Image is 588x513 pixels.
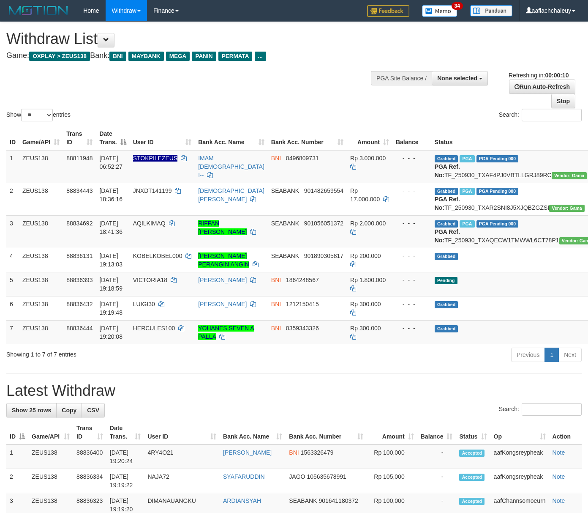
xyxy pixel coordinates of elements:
[371,71,432,85] div: PGA Site Balance /
[304,187,343,194] span: Copy 901482659554 to clipboard
[549,420,582,444] th: Action
[350,301,381,307] span: Rp 300.000
[522,403,582,416] input: Search:
[133,277,167,283] span: VICTORIA18
[220,420,286,444] th: Bank Acc. Name: activate to sort column ascending
[6,469,28,493] td: 2
[99,155,122,170] span: [DATE] 06:52:27
[511,348,545,362] a: Previous
[396,187,428,195] div: - - -
[367,420,417,444] th: Amount: activate to sort column ascending
[133,220,166,227] span: AQILKIMAQ
[490,469,549,493] td: aafKongsreypheak
[499,109,582,121] label: Search:
[130,126,195,150] th: User ID: activate to sort column ascending
[435,163,460,178] b: PGA Ref. No:
[271,325,281,332] span: BNI
[396,276,428,284] div: - - -
[286,325,319,332] span: Copy 0359343326 to clipboard
[82,403,105,417] a: CSV
[459,474,485,481] span: Accepted
[544,348,559,362] a: 1
[417,444,456,469] td: -
[509,72,569,79] span: Refreshing in:
[307,473,346,480] span: Copy 105635678991 to clipboard
[166,52,190,61] span: MEGA
[396,252,428,260] div: - - -
[553,473,565,480] a: Note
[367,444,417,469] td: Rp 100,000
[435,253,458,260] span: Grabbed
[66,277,93,283] span: 88836393
[6,347,239,359] div: Showing 1 to 7 of 7 entries
[6,52,384,60] h4: Game: Bank:
[109,52,126,61] span: BNI
[422,5,457,17] img: Button%20Memo.svg
[301,449,334,456] span: Copy 1563326479 to clipboard
[28,444,73,469] td: ZEUS138
[6,30,384,47] h1: Withdraw List
[476,220,519,228] span: PGA Pending
[6,382,582,399] h1: Latest Withdraw
[432,71,488,85] button: None selected
[289,497,317,504] span: SEABANK
[435,325,458,332] span: Grabbed
[347,126,392,150] th: Amount: activate to sort column ascending
[198,277,247,283] a: [PERSON_NAME]
[19,215,63,248] td: ZEUS138
[476,155,519,162] span: PGA Pending
[271,301,281,307] span: BNI
[144,469,220,493] td: NAJA72
[558,348,582,362] a: Next
[460,188,474,195] span: Marked by aafsolysreylen
[456,420,490,444] th: Status: activate to sort column ascending
[99,187,122,203] span: [DATE] 18:36:16
[435,301,458,308] span: Grabbed
[66,252,93,259] span: 88836131
[66,301,93,307] span: 88836432
[460,220,474,228] span: Marked by aafsolysreylen
[551,94,575,108] a: Stop
[435,188,458,195] span: Grabbed
[268,126,347,150] th: Bank Acc. Number: activate to sort column ascending
[396,219,428,228] div: - - -
[73,420,106,444] th: Trans ID: activate to sort column ascending
[198,220,247,235] a: RIFFAN [PERSON_NAME]
[218,52,253,61] span: PERMATA
[435,155,458,162] span: Grabbed
[133,252,182,259] span: KOBELKOBEL000
[133,325,175,332] span: HERCULES100
[6,183,19,215] td: 2
[6,248,19,272] td: 4
[73,444,106,469] td: 88836400
[99,252,122,268] span: [DATE] 19:13:03
[63,126,96,150] th: Trans ID: activate to sort column ascending
[435,228,460,244] b: PGA Ref. No:
[223,449,272,456] a: [PERSON_NAME]
[396,300,428,308] div: - - -
[271,252,299,259] span: SEABANK
[198,325,254,340] a: YOHANES SEVEN A PALLA
[350,187,380,203] span: Rp 17.000.000
[99,220,122,235] span: [DATE] 18:41:36
[73,469,106,493] td: 88836334
[198,155,264,178] a: IMAM [DEMOGRAPHIC_DATA] I--
[553,449,565,456] a: Note
[6,272,19,296] td: 5
[195,126,268,150] th: Bank Acc. Name: activate to sort column ascending
[490,444,549,469] td: aafKongsreypheak
[99,325,122,340] span: [DATE] 19:20:08
[128,52,164,61] span: MAYBANK
[192,52,216,61] span: PANIN
[66,187,93,194] span: 88834443
[417,420,456,444] th: Balance: activate to sort column ascending
[19,272,63,296] td: ZEUS138
[350,220,386,227] span: Rp 2.000.000
[87,407,99,414] span: CSV
[28,420,73,444] th: Game/API: activate to sort column ascending
[435,220,458,228] span: Grabbed
[6,126,19,150] th: ID
[133,155,178,162] span: Nama rekening ada tanda titik/strip, harap diedit
[304,252,343,259] span: Copy 901890305817 to clipboard
[6,215,19,248] td: 3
